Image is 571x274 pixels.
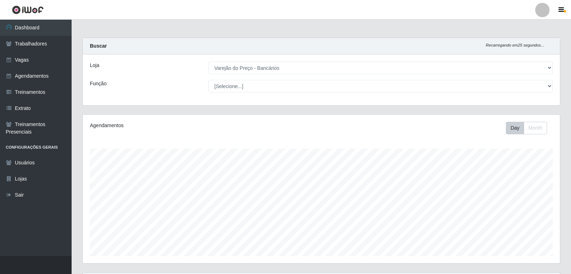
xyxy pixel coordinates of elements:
[486,43,544,47] i: Recarregando em 25 segundos...
[524,122,547,134] button: Month
[12,5,44,14] img: CoreUI Logo
[506,122,553,134] div: Toolbar with button groups
[90,122,276,129] div: Agendamentos
[506,122,524,134] button: Day
[506,122,547,134] div: First group
[90,62,99,69] label: Loja
[90,43,107,49] strong: Buscar
[90,80,107,87] label: Função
